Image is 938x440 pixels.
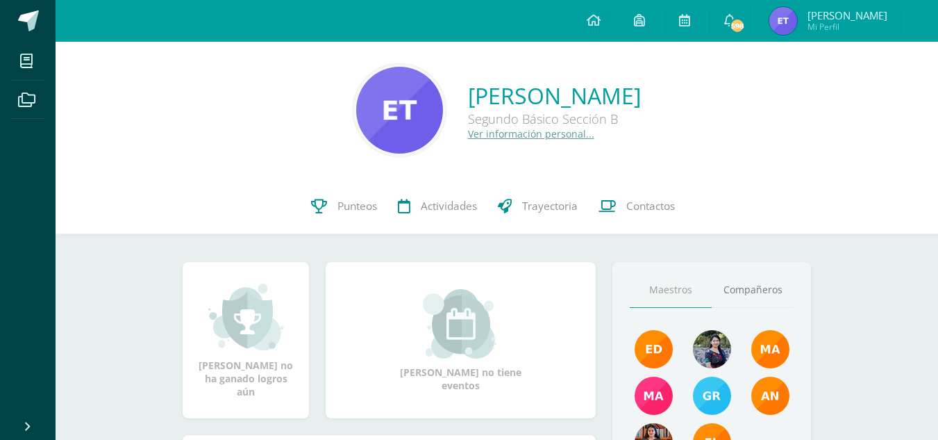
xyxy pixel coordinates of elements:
[468,111,641,127] div: Segundo Básico Sección B
[635,330,673,368] img: f40e456500941b1b33f0807dd74ea5cf.png
[392,289,530,392] div: [PERSON_NAME] no tiene eventos
[807,8,887,22] span: [PERSON_NAME]
[730,18,745,33] span: 598
[635,377,673,415] img: 7766054b1332a6085c7723d22614d631.png
[468,127,594,140] a: Ver información personal...
[751,377,789,415] img: a348d660b2b29c2c864a8732de45c20a.png
[423,289,499,359] img: event_small.png
[196,282,295,398] div: [PERSON_NAME] no ha ganado logros aún
[301,179,387,234] a: Punteos
[807,21,887,33] span: Mi Perfil
[769,7,797,35] img: c92786e4281570e938e3a54d1665481b.png
[630,272,712,308] a: Maestros
[522,199,578,213] span: Trayectoria
[208,282,284,352] img: achievement_small.png
[712,272,794,308] a: Compañeros
[387,179,487,234] a: Actividades
[337,199,377,213] span: Punteos
[626,199,675,213] span: Contactos
[751,330,789,368] img: 560278503d4ca08c21e9c7cd40ba0529.png
[588,179,685,234] a: Contactos
[421,199,477,213] span: Actividades
[693,377,731,415] img: b7ce7144501556953be3fc0a459761b8.png
[693,330,731,368] img: 9b17679b4520195df407efdfd7b84603.png
[468,81,641,111] a: [PERSON_NAME]
[487,179,588,234] a: Trayectoria
[356,67,443,154] img: 897763c87f22dee203c25aa01bdb1a27.png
